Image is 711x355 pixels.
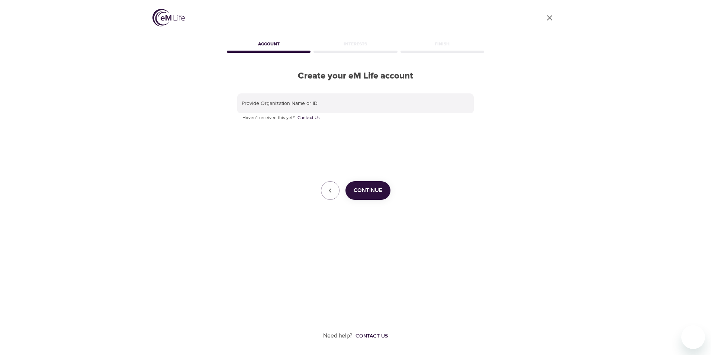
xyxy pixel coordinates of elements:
p: Haven't received this yet? [242,114,469,122]
p: Need help? [323,332,353,340]
div: Contact us [355,332,388,340]
iframe: Button to launch messaging window [681,325,705,349]
a: Contact us [353,332,388,340]
img: logo [152,9,185,26]
button: Continue [345,181,390,200]
a: close [541,9,559,27]
a: Contact Us [297,114,320,122]
span: Continue [354,186,382,195]
h2: Create your eM Life account [225,71,486,81]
